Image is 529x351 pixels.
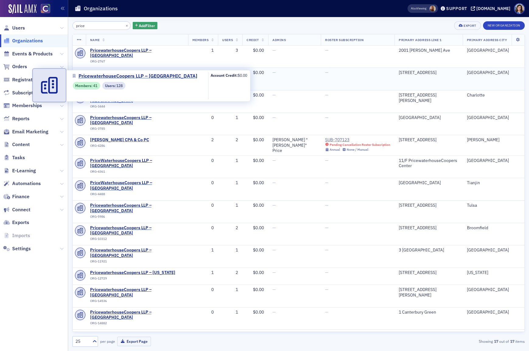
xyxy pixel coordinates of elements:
[90,287,184,298] span: PricewaterhouseCoopers LLP – Cincinnati
[325,92,328,98] span: —
[330,148,340,152] div: Annual
[12,90,42,96] span: Subscriptions
[12,102,42,109] span: Memberships
[90,115,184,126] a: PricewaterhouseCoopers LLP – [GEOGRAPHIC_DATA]
[3,180,41,187] a: Automations
[411,6,417,10] div: Also
[399,287,458,298] div: [STREET_ADDRESS][PERSON_NAME]
[79,72,197,80] span: PricewaterhouseCoopers LLP – [GEOGRAPHIC_DATA]
[90,237,184,243] div: ORG-10312
[272,137,317,153] div: [PERSON_NAME] "[PERSON_NAME]" Price
[90,247,184,258] a: PricewaterhouseCoopers LLP – [GEOGRAPHIC_DATA]
[90,158,184,169] a: PriceWaterhouseCoopers LLP – [GEOGRAPHIC_DATA]
[12,154,25,161] span: Tasks
[222,310,238,315] div: 1
[399,38,442,42] span: Primary Address Line 1
[222,225,238,231] div: 2
[272,180,276,185] span: —
[3,76,42,83] a: Registrations
[192,38,209,42] span: Members
[9,4,37,14] img: SailAMX
[90,180,184,191] a: PriceWaterhouseCoopers LLP – [GEOGRAPHIC_DATA]
[90,144,149,150] div: ORG-4286
[192,115,214,121] div: 0
[90,270,175,276] span: PricewaterhouseCoopers LLP – New York
[483,22,525,28] a: New Organization
[247,38,259,42] span: Credit
[467,203,520,208] div: Tulsa
[12,245,31,252] span: Settings
[90,48,184,58] span: PricewaterhouseCoopers LLP – Dallas
[102,82,125,90] div: Users: 128
[253,287,264,292] span: $0.00
[467,270,520,276] div: [US_STATE]
[3,232,30,239] a: Imports
[3,128,48,135] a: Email Marketing
[12,219,29,226] span: Exports
[12,115,30,122] span: Reports
[90,59,184,65] div: ORG-2767
[493,339,499,344] strong: 17
[3,245,31,252] a: Settings
[467,180,520,186] div: Tianjin
[84,5,118,12] h1: Organizations
[3,115,30,122] a: Reports
[72,21,131,30] input: Search…
[90,310,184,320] span: PricewaterhouseCoopers LLP – Stanford
[464,24,476,27] div: Export
[514,3,525,14] span: Profile
[325,270,328,275] span: —
[100,339,115,344] label: per page
[192,310,214,315] div: 0
[467,38,507,42] span: Primary Address City
[272,47,276,53] span: —
[272,92,276,98] span: —
[222,48,238,53] div: 3
[90,104,184,111] div: ORG-3444
[509,339,515,344] strong: 17
[90,170,184,176] div: ORG-4361
[12,193,30,200] span: Finance
[12,128,48,135] span: Email Marketing
[12,37,43,44] span: Organizations
[90,127,184,133] div: ORG-3785
[325,38,364,42] span: Roster Subscription
[399,270,458,276] div: [STREET_ADDRESS]
[272,202,276,208] span: —
[429,5,436,12] span: Sheila Duggan
[90,180,184,191] span: PriceWaterhouseCoopers LLP – Tianjin
[399,70,458,75] div: [STREET_ADDRESS]
[90,192,184,198] div: ORG-4488
[192,203,214,208] div: 0
[3,206,30,213] a: Connect
[399,180,458,186] div: [GEOGRAPHIC_DATA]
[253,225,264,230] span: $0.00
[325,247,328,253] span: —
[192,180,214,186] div: 0
[192,270,214,276] div: 1
[330,143,390,147] div: Pending Cancellation Roster Subscription
[325,225,328,230] span: —
[454,21,481,30] button: Export
[90,259,184,265] div: ORG-11921
[467,115,520,121] div: [GEOGRAPHIC_DATA]
[90,276,175,283] div: ORG-12729
[12,232,30,239] span: Imports
[90,247,184,258] span: PricewaterhouseCoopers LLP – San Francisco
[253,137,264,142] span: $0.00
[399,247,458,253] div: 3 [GEOGRAPHIC_DATA]
[90,115,184,126] span: PricewaterhouseCoopers LLP – Florham Park
[12,51,53,57] span: Events & Products
[90,225,184,236] a: PricewaterhouseCoopers LLP – [GEOGRAPHIC_DATA]
[253,70,264,75] span: $0.00
[325,70,328,75] span: —
[90,310,184,320] a: PricewaterhouseCoopers LLP – [GEOGRAPHIC_DATA]
[133,22,158,30] button: AddFilter
[467,225,520,231] div: Broomfield
[3,90,42,96] a: Subscriptions
[3,167,36,174] a: E-Learning
[90,215,184,221] div: ORG-5986
[272,38,286,42] span: Admins
[3,51,53,57] a: Events & Products
[467,158,520,163] div: [GEOGRAPHIC_DATA]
